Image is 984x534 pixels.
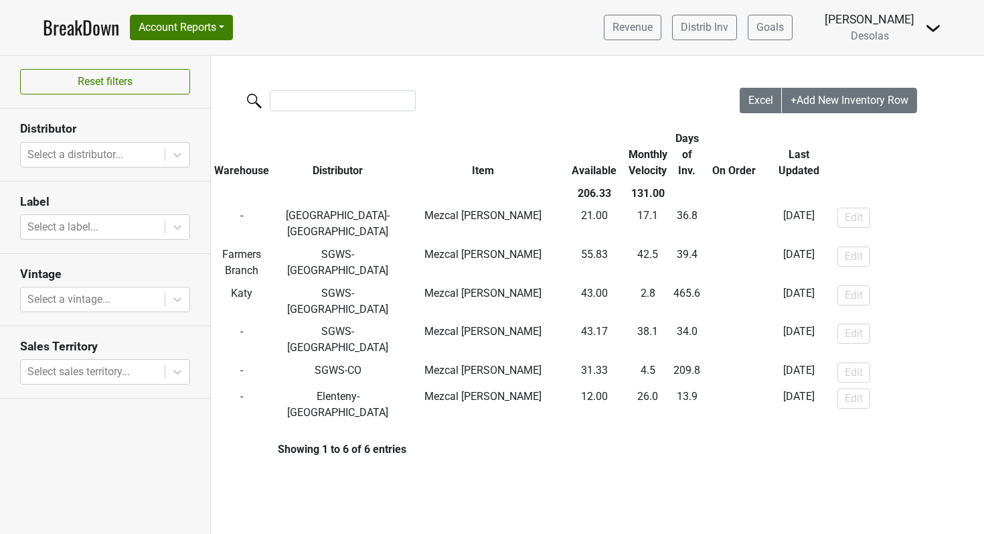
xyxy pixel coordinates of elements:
[20,69,190,94] button: Reset filters
[925,20,941,36] img: Dropdown Menu
[764,243,834,282] td: [DATE]
[837,247,870,267] button: Edit
[671,386,704,425] td: 13.9
[272,243,404,282] td: SGWS-[GEOGRAPHIC_DATA]
[625,127,671,182] th: Monthly Velocity: activate to sort column ascending
[211,205,272,244] td: -
[20,267,190,281] h3: Vintage
[211,127,272,182] th: Warehouse: activate to sort column ascending
[272,127,404,182] th: Distributor: activate to sort column ascending
[43,13,119,42] a: BreakDown
[130,15,233,40] button: Account Reports
[563,359,625,386] td: 31.33
[563,243,625,282] td: 55.83
[625,282,671,321] td: 2.8
[211,243,272,282] td: Farmers Branch
[764,282,834,321] td: [DATE]
[837,362,870,383] button: Edit
[20,340,190,354] h3: Sales Territory
[791,94,908,107] span: +Add New Inventory Row
[563,127,625,182] th: Available: activate to sort column ascending
[625,243,671,282] td: 42.5
[424,364,542,377] span: Mezcal [PERSON_NAME]
[764,127,834,182] th: Last Updated: activate to sort column ascending
[604,15,661,40] a: Revenue
[424,209,542,222] span: Mezcal [PERSON_NAME]
[424,390,542,403] span: Mezcal [PERSON_NAME]
[837,389,870,409] button: Edit
[625,320,671,359] td: 38.1
[272,282,404,321] td: SGWS-[GEOGRAPHIC_DATA]
[563,386,625,425] td: 12.00
[672,15,737,40] a: Distrib Inv
[825,11,914,28] div: [PERSON_NAME]
[272,386,404,425] td: Elenteny-[GEOGRAPHIC_DATA]
[563,182,625,205] th: 206.33
[563,282,625,321] td: 43.00
[671,127,704,182] th: Days of Inv.: activate to sort column ascending
[211,386,272,425] td: -
[403,127,563,182] th: Item: activate to sort column ascending
[211,443,406,456] div: Showing 1 to 6 of 6 entries
[764,205,834,244] td: [DATE]
[764,359,834,386] td: [DATE]
[704,386,764,425] td: -
[704,205,764,244] td: -
[424,325,542,338] span: Mezcal [PERSON_NAME]
[20,122,190,136] h3: Distributor
[704,359,764,386] td: -
[671,205,704,244] td: 36.8
[424,248,542,261] span: Mezcal [PERSON_NAME]
[704,243,764,282] td: -
[704,282,764,321] td: -
[272,320,404,359] td: SGWS-[GEOGRAPHIC_DATA]
[748,94,773,107] span: Excel
[424,287,542,299] span: Mezcal [PERSON_NAME]
[625,205,671,244] td: 17.1
[211,320,272,359] td: -
[272,359,404,386] td: SGWS-CO
[625,359,671,386] td: 4.5
[748,15,793,40] a: Goals
[211,359,272,386] td: -
[837,208,870,228] button: Edit
[782,88,917,113] button: +Add New Inventory Row
[563,205,625,244] td: 21.00
[211,282,272,321] td: Katy
[272,205,404,244] td: [GEOGRAPHIC_DATA]-[GEOGRAPHIC_DATA]
[837,285,870,306] button: Edit
[671,359,704,386] td: 209.8
[671,243,704,282] td: 39.4
[20,195,190,209] h3: Label
[851,29,889,42] span: Desolas
[625,386,671,425] td: 26.0
[764,386,834,425] td: [DATE]
[671,282,704,321] td: 465.6
[837,324,870,344] button: Edit
[671,320,704,359] td: 34.0
[740,88,783,113] button: Excel
[764,320,834,359] td: [DATE]
[704,320,764,359] td: -
[704,127,764,182] th: On Order: activate to sort column ascending
[625,182,671,205] th: 131.00
[563,320,625,359] td: 43.17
